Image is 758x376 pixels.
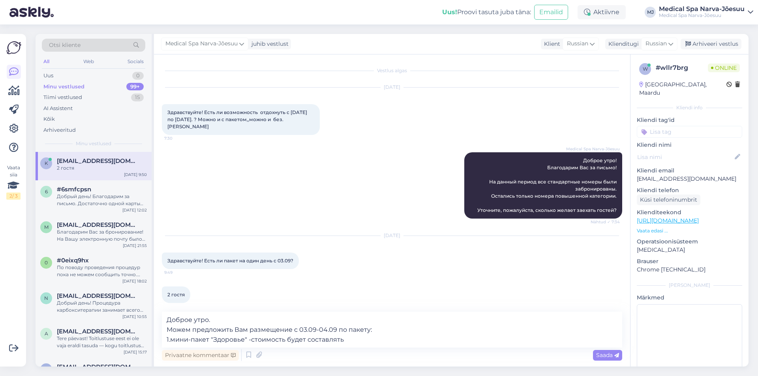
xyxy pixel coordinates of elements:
p: Klienditeekond [637,208,742,217]
span: sabsuke@hotmail.com [57,363,139,370]
div: Aktiivne [578,5,626,19]
div: Arhiveeritud [43,126,76,134]
div: 2 гостя [57,165,147,172]
div: [DATE] 18:02 [122,278,147,284]
span: 7:30 [164,135,194,141]
div: [DATE] 21:55 [123,243,147,249]
p: Vaata edasi ... [637,227,742,234]
span: Otsi kliente [49,41,81,49]
div: Minu vestlused [43,83,84,91]
div: [DATE] 10:55 [122,314,147,320]
div: По поводу проведения процедур пока не можем сообщить точно. Возможно, в период праздничных дней г... [57,264,147,278]
span: Online [708,64,740,72]
div: Proovi tasuta juba täna: [442,7,531,17]
p: Kliendi email [637,166,742,175]
input: Lisa tag [637,126,742,138]
span: kannuka25@gmail.com [57,157,139,165]
div: Uus [43,72,53,80]
p: Operatsioonisüsteem [637,238,742,246]
p: [EMAIL_ADDRESS][DOMAIN_NAME] [637,175,742,183]
span: Russian [645,39,667,48]
span: 9:49 [164,269,194,275]
span: m [44,224,49,230]
span: 2 гостя [167,292,185,297]
div: [GEOGRAPHIC_DATA], Maardu [639,80,726,97]
img: Askly Logo [6,40,21,55]
div: 99+ [126,83,144,91]
p: Kliendi nimi [637,141,742,149]
a: [URL][DOMAIN_NAME] [637,217,699,224]
div: Arhiveeri vestlus [681,39,741,49]
div: Добрый день! Процедура карбокситерапии занимает всего около 10 минут. [57,299,147,314]
span: k [45,160,48,166]
span: Russian [567,39,588,48]
a: Medical Spa Narva-JõesuuMedical Spa Narva-Jõesuu [659,6,753,19]
span: Minu vestlused [76,140,111,147]
span: a [45,331,48,337]
div: Küsi telefoninumbrit [637,195,700,205]
div: Добрый день! Благодарим за письмо. Достаточно одной карты клиента. Хорошего дня! [57,193,147,207]
div: 2 / 3 [6,193,21,200]
div: Medical Spa Narva-Jõesuu [659,12,745,19]
span: Medical Spa Narva-Jõesuu [165,39,238,48]
div: Socials [126,56,145,67]
span: n [44,295,48,301]
button: Emailid [534,5,568,20]
div: AI Assistent [43,105,73,112]
span: s [45,366,48,372]
span: #6smfcpsn [57,186,91,193]
div: [DATE] [162,84,622,91]
span: Saada [596,352,619,359]
div: All [42,56,51,67]
span: 9:50 [164,303,194,309]
div: [DATE] 15:17 [124,349,147,355]
div: Medical Spa Narva-Jõesuu [659,6,745,12]
div: Tiimi vestlused [43,94,82,101]
div: 15 [131,94,144,101]
div: Благодарим Вас за бронирование! На Вашу электронную почту было отправлено подтверждение бронирова... [57,228,147,243]
p: Brauser [637,257,742,266]
div: Vaata siia [6,164,21,200]
span: #0eixq9hx [57,257,89,264]
div: # wllr7brg [656,63,708,73]
p: Kliendi tag'id [637,116,742,124]
span: 0 [45,260,48,266]
div: [DATE] 12:02 [122,207,147,213]
span: airimyrk@gmail.com [57,328,139,335]
textarea: Доброе утро. Можем предложить Вам размещение с 03.09-04.09 по пакету: 1.мини-пакет "Здоровье" -ст... [162,312,622,348]
div: [DATE] 9:50 [124,172,147,178]
p: Kliendi telefon [637,186,742,195]
span: natalja-filippova@bk.ru [57,292,139,299]
div: Web [82,56,96,67]
div: Kõik [43,115,55,123]
div: Privaatne kommentaar [162,350,239,361]
span: marina.001@mail.ru [57,221,139,228]
div: 0 [132,72,144,80]
b: Uus! [442,8,457,16]
div: Klienditugi [605,40,639,48]
p: Chrome [TECHNICAL_ID] [637,266,742,274]
div: Kliendi info [637,104,742,111]
span: Здравствуйте! Есть ли возможность отдохнуть с [DATE] по [DATE]. ? Можно и с пакетом,,можно и без.... [167,109,308,129]
div: Vestlus algas [162,67,622,74]
span: Medical Spa Narva-Jõesuu [566,146,620,152]
div: MJ [645,7,656,18]
div: [PERSON_NAME] [637,282,742,289]
div: juhib vestlust [248,40,289,48]
span: w [643,66,648,72]
span: 6 [45,189,48,195]
div: Klient [541,40,560,48]
span: Nähtud ✓ 7:34 [590,219,620,225]
input: Lisa nimi [637,153,733,161]
div: [DATE] [162,232,622,239]
p: [MEDICAL_DATA] [637,246,742,254]
div: Tere päevast! Toitlustuse eest ei ole vaja eraldi tasuda — kogu toitlustus on juba retriidi hinna... [57,335,147,349]
p: Märkmed [637,294,742,302]
span: Здравствуйте! Есть ли пакет на один день с 03.09? [167,258,293,264]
